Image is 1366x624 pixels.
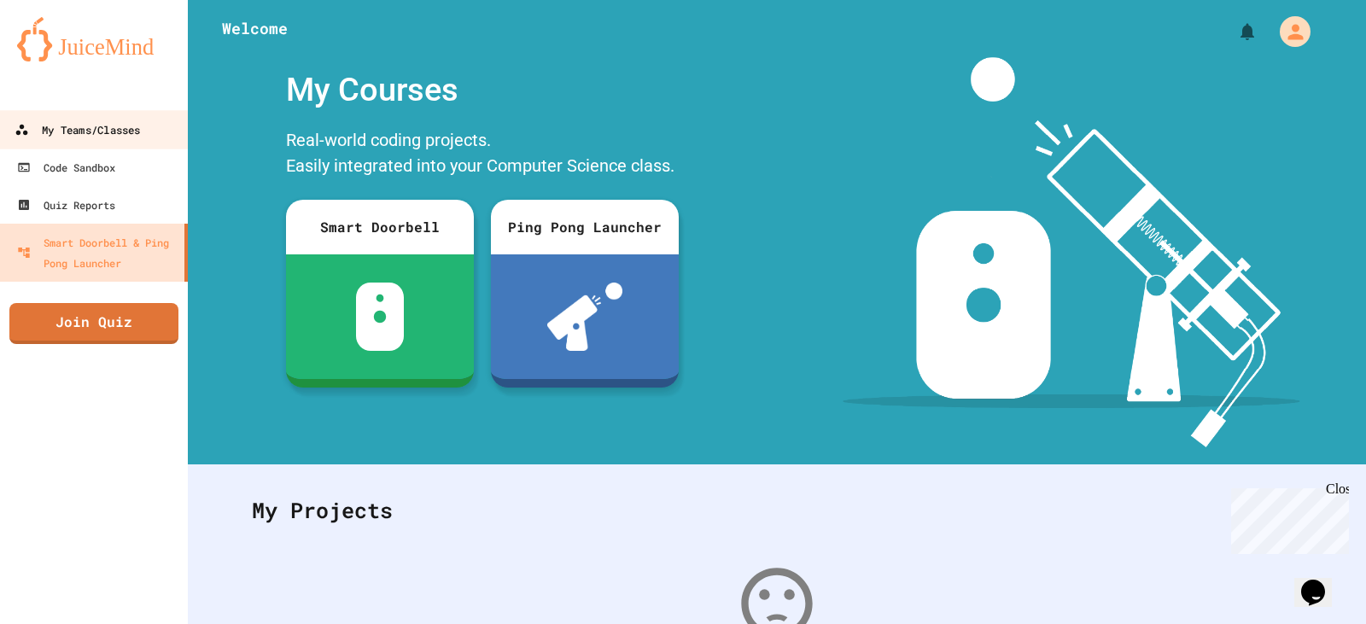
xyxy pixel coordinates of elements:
div: Chat with us now!Close [7,7,118,108]
a: Join Quiz [9,303,178,344]
div: Quiz Reports [17,195,115,215]
div: Smart Doorbell [286,200,474,254]
img: banner-image-my-projects.png [843,57,1300,447]
div: My Courses [277,57,687,123]
div: My Notifications [1205,17,1262,46]
iframe: chat widget [1224,481,1349,554]
img: logo-orange.svg [17,17,171,61]
div: Real-world coding projects. Easily integrated into your Computer Science class. [277,123,687,187]
div: My Projects [235,477,1319,544]
iframe: chat widget [1294,556,1349,607]
div: My Teams/Classes [15,120,140,141]
div: Smart Doorbell & Ping Pong Launcher [17,232,178,273]
img: ppl-with-ball.png [547,283,623,351]
div: My Account [1262,12,1315,51]
img: sdb-white.svg [356,283,405,351]
div: Ping Pong Launcher [491,200,679,254]
div: Code Sandbox [17,157,115,178]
